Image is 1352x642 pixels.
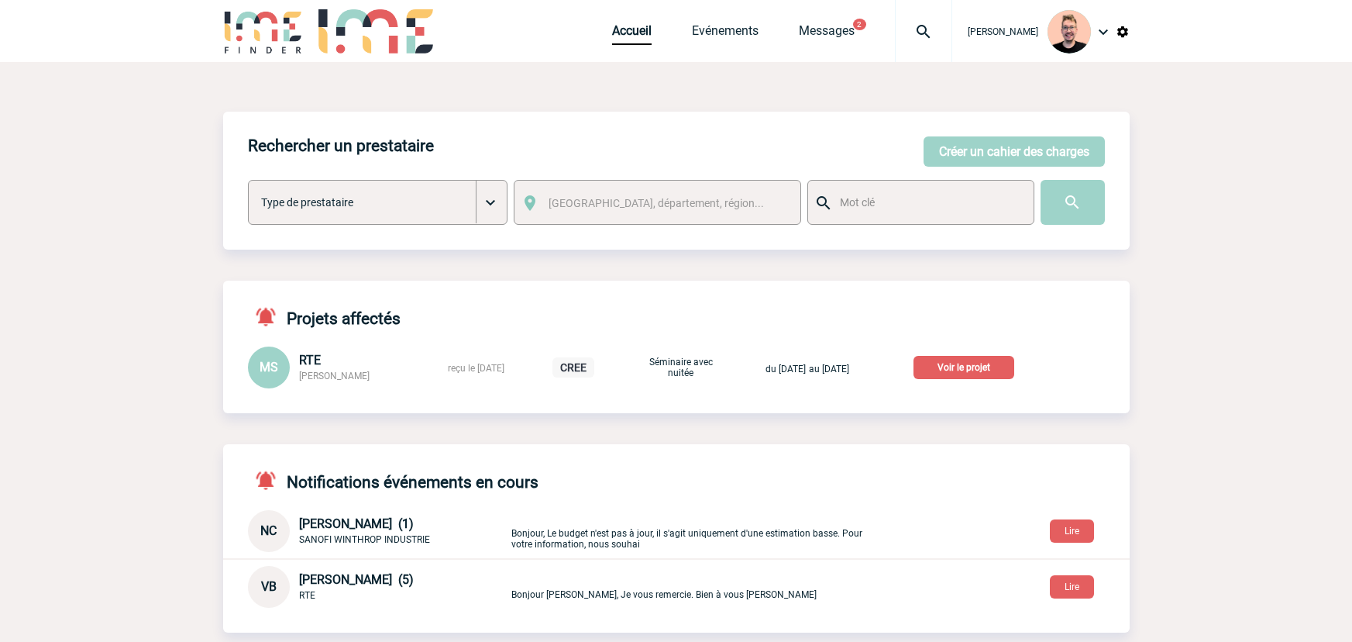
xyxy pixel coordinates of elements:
span: [PERSON_NAME] (1) [299,516,414,531]
a: Messages [799,23,855,45]
img: IME-Finder [223,9,304,53]
span: RTE [299,353,321,368]
span: du [DATE] [765,364,806,374]
div: Conversation privée : Client - Agence [248,566,508,608]
span: [PERSON_NAME] [299,371,370,381]
p: Séminaire avec nuitée [642,357,720,378]
span: reçu le [DATE] [448,363,504,374]
a: Lire [1037,578,1106,593]
span: MS [260,360,278,374]
span: au [DATE] [809,364,849,374]
span: NC [260,523,277,538]
a: Voir le projet [913,359,1020,374]
p: Bonjour, Le budget n'est pas à jour, il s'agit uniquement d'une estimation basse. Pour votre info... [511,513,876,550]
span: RTE [299,590,315,601]
p: Voir le projet [913,356,1014,379]
span: SANOFI WINTHROP INDUSTRIE [299,534,430,545]
span: VB [261,579,277,594]
a: NC [PERSON_NAME] (1) SANOFI WINTHROP INDUSTRIE Bonjour, Le budget n'est pas à jour, il s'agit uni... [248,523,876,537]
button: 2 [853,19,866,30]
button: Lire [1050,519,1094,543]
span: [PERSON_NAME] [968,26,1038,37]
span: [PERSON_NAME] (5) [299,572,414,587]
p: Bonjour [PERSON_NAME], Je vous remercie. Bien à vous [PERSON_NAME] [511,575,876,600]
a: Evénements [692,23,759,45]
h4: Rechercher un prestataire [248,136,434,155]
p: CREE [552,357,594,378]
input: Submit [1041,180,1105,225]
input: Mot clé [836,192,1020,212]
h4: Projets affectés [248,305,401,328]
span: [GEOGRAPHIC_DATA], département, région... [549,197,764,209]
a: Lire [1037,523,1106,537]
a: VB [PERSON_NAME] (5) RTE Bonjour [PERSON_NAME], Je vous remercie. Bien à vous [PERSON_NAME] [248,578,876,593]
h4: Notifications événements en cours [248,469,538,492]
img: 129741-1.png [1048,10,1091,53]
img: notifications-active-24-px-r.png [254,469,287,492]
img: notifications-active-24-px-r.png [254,305,287,328]
a: Accueil [612,23,652,45]
button: Lire [1050,575,1094,599]
div: Conversation privée : Client - Agence [248,510,508,552]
